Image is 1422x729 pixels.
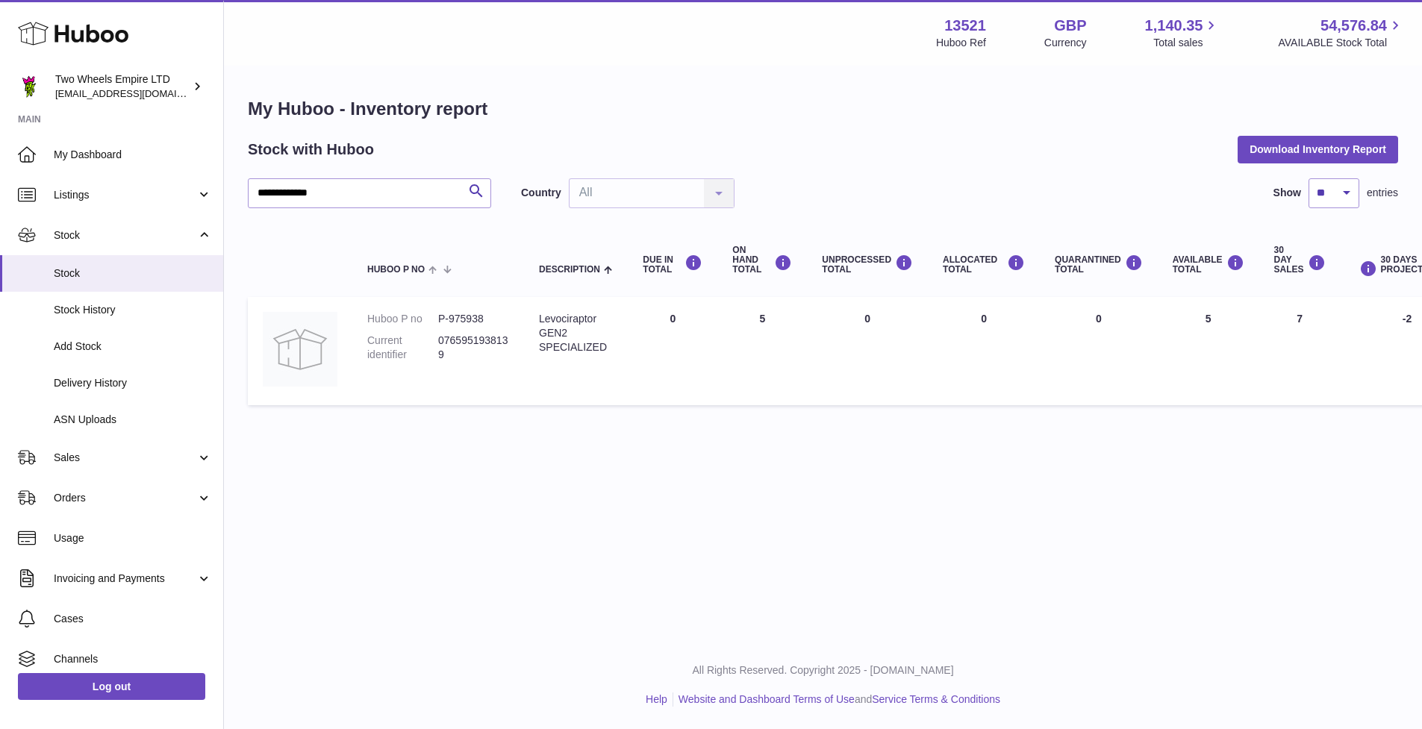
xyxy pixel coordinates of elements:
span: 54,576.84 [1320,16,1387,36]
a: Service Terms & Conditions [872,693,1000,705]
span: Total sales [1153,36,1220,50]
div: UNPROCESSED Total [822,254,913,275]
td: 0 [928,297,1040,405]
span: Huboo P no [367,265,425,275]
span: Sales [54,451,196,465]
span: Cases [54,612,212,626]
span: 1,140.35 [1145,16,1203,36]
h1: My Huboo - Inventory report [248,97,1398,121]
div: AVAILABLE Total [1173,254,1244,275]
span: Stock [54,228,196,243]
span: Description [539,265,600,275]
p: All Rights Reserved. Copyright 2025 - [DOMAIN_NAME] [236,663,1410,678]
span: Channels [54,652,212,666]
button: Download Inventory Report [1238,136,1398,163]
span: Usage [54,531,212,545]
td: 5 [717,297,807,405]
span: 0 [1096,313,1102,325]
a: 54,576.84 AVAILABLE Stock Total [1278,16,1404,50]
a: Help [646,693,667,705]
a: 1,140.35 Total sales [1145,16,1220,50]
span: AVAILABLE Stock Total [1278,36,1404,50]
span: Invoicing and Payments [54,572,196,586]
label: Country [521,186,561,200]
div: Currency [1044,36,1087,50]
span: entries [1367,186,1398,200]
div: Huboo Ref [936,36,986,50]
span: Orders [54,491,196,505]
img: product image [263,312,337,387]
span: Delivery History [54,376,212,390]
a: Log out [18,673,205,700]
dt: Current identifier [367,334,438,362]
span: [EMAIL_ADDRESS][DOMAIN_NAME] [55,87,219,99]
label: Show [1273,186,1301,200]
dd: P-975938 [438,312,509,326]
strong: 13521 [944,16,986,36]
img: justas@twowheelsempire.com [18,75,40,98]
span: Listings [54,188,196,202]
li: and [673,692,1000,707]
dt: Huboo P no [367,312,438,326]
span: Add Stock [54,340,212,354]
span: ASN Uploads [54,413,212,427]
dd: 0765951938139 [438,334,509,362]
div: DUE IN TOTAL [643,254,702,275]
div: ALLOCATED Total [943,254,1025,275]
strong: GBP [1054,16,1086,36]
span: Stock History [54,303,212,317]
h2: Stock with Huboo [248,140,374,160]
div: 30 DAY SALES [1274,245,1326,275]
td: 5 [1158,297,1259,405]
div: Levociraptor GEN2 SPECIALIZED [539,312,613,354]
div: Two Wheels Empire LTD [55,72,190,101]
td: 0 [628,297,717,405]
td: 7 [1259,297,1341,405]
div: QUARANTINED Total [1055,254,1143,275]
span: My Dashboard [54,148,212,162]
a: Website and Dashboard Terms of Use [679,693,855,705]
span: Stock [54,266,212,281]
td: 0 [807,297,928,405]
div: ON HAND Total [732,245,792,275]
